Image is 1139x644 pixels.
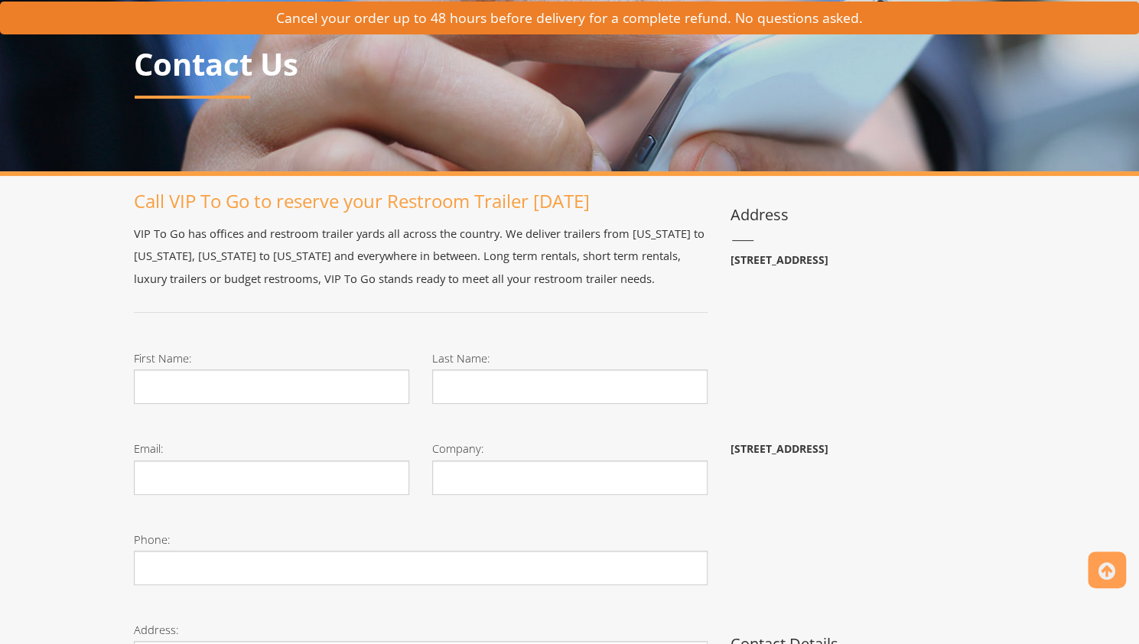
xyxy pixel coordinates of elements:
[134,47,1006,81] p: Contact Us
[731,207,1006,223] h3: Address
[134,191,708,211] h1: Call VIP To Go to reserve your Restroom Trailer [DATE]
[134,223,708,290] p: VIP To Go has offices and restroom trailer yards all across the country. We deliver trailers from...
[731,441,828,456] b: [STREET_ADDRESS]
[731,252,828,267] b: [STREET_ADDRESS]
